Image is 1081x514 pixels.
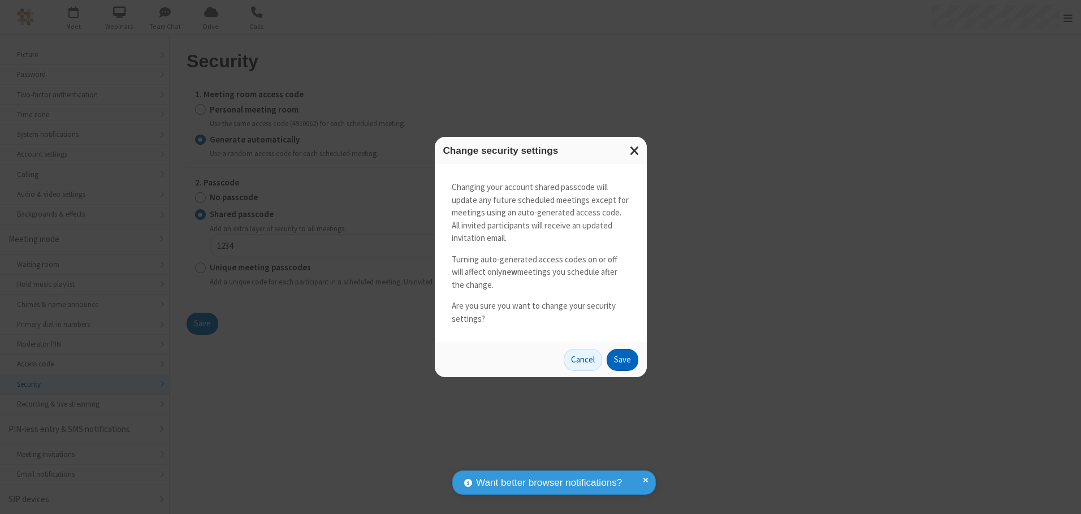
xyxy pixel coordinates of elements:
p: Are you sure you want to change your security settings? [452,300,630,325]
button: Cancel [564,349,602,372]
p: Turning auto-generated access codes on or off will affect only meetings you schedule after the ch... [452,253,630,292]
button: Close modal [623,137,647,165]
strong: new [502,266,517,277]
h3: Change security settings [443,145,638,156]
p: Changing your account shared passcode will update any future scheduled meetings except for meetin... [452,181,630,245]
button: Save [607,349,638,372]
span: Want better browser notifications? [476,476,622,490]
